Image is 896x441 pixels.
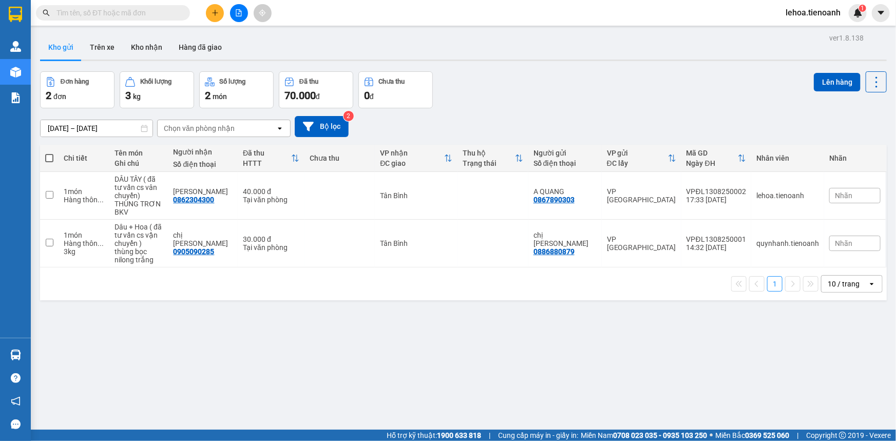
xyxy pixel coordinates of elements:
img: warehouse-icon [10,67,21,78]
div: Số điện thoại [174,160,233,168]
div: Số lượng [220,78,246,85]
span: Miền Nam [581,430,707,441]
span: lehoa.tienoanh [777,6,849,19]
input: Tìm tên, số ĐT hoặc mã đơn [56,7,178,18]
img: icon-new-feature [853,8,863,17]
div: 40.000 đ [243,187,299,196]
span: món [213,92,227,101]
span: 17:33:58 [DATE] [60,59,120,68]
span: copyright [839,432,846,439]
th: Toggle SortBy [238,145,304,172]
div: 0905090285 [174,247,215,256]
div: Ngày ĐH [687,159,738,167]
span: VP [GEOGRAPHIC_DATA] [50,6,150,28]
div: chị Khuyên [533,231,597,247]
span: ... [98,196,104,204]
div: 0862304300 [174,196,215,204]
span: Hỗ trợ kỹ thuật: [387,430,481,441]
button: Đã thu70.000đ [279,71,353,108]
div: Người gửi [533,149,597,157]
div: Tại văn phòng [243,196,299,204]
span: plus [212,9,219,16]
div: 3 kg [64,247,104,256]
div: Chi tiết [64,154,104,162]
button: Kho nhận [123,35,170,60]
div: VP [GEOGRAPHIC_DATA] [607,187,676,204]
strong: Nhận: [15,74,130,129]
div: DÂU TÂY ( đã tư vấn cs vân chuyển) [115,175,163,200]
div: ĐC lấy [607,159,668,167]
div: quynhanh.tienoanh [756,239,819,247]
span: notification [11,396,21,406]
div: Người nhận [174,148,233,156]
div: A QUANG [533,187,597,196]
span: VPĐL1308250002 - [50,41,123,68]
th: Toggle SortBy [457,145,528,172]
div: 0886880879 [533,247,575,256]
span: file-add [235,9,242,16]
div: Trạng thái [463,159,515,167]
span: 70.000 [284,89,316,102]
button: file-add [230,4,248,22]
img: warehouse-icon [10,350,21,360]
svg: open [868,280,876,288]
div: 14:32 [DATE] [687,243,746,252]
sup: 2 [344,111,354,121]
div: 10 / trang [828,279,860,289]
span: 2 [46,89,51,102]
div: Số điện thoại [533,159,597,167]
span: | [797,430,798,441]
div: Tại văn phòng [243,243,299,252]
button: Trên xe [82,35,123,60]
div: THÙNG TRƠN BKV [115,200,163,216]
span: search [43,9,50,16]
button: Kho gửi [40,35,82,60]
span: aim [259,9,266,16]
div: thùng bọc nilong trắng [115,247,163,264]
div: Nhãn [829,154,881,162]
div: Chưa thu [379,78,405,85]
button: caret-down [872,4,890,22]
div: Tân Bình [380,191,452,200]
span: ... [98,239,104,247]
span: A QUANG - 0867890303 [50,30,141,39]
div: Khối lượng [140,78,171,85]
div: Chọn văn phòng nhận [164,123,235,133]
th: Toggle SortBy [602,145,681,172]
span: | [489,430,490,441]
div: Chưa thu [310,154,370,162]
span: Nhãn [835,239,852,247]
div: VP nhận [380,149,444,157]
span: 1 [861,5,864,12]
div: Hàng thông thường [64,196,104,204]
img: logo-vxr [9,7,22,22]
div: VP [GEOGRAPHIC_DATA] [607,235,676,252]
span: đơn [53,92,66,101]
div: 30.000 đ [243,235,299,243]
div: Đã thu [243,149,291,157]
button: 1 [767,276,783,292]
span: đ [316,92,320,101]
button: Chưa thu0đ [358,71,433,108]
button: Bộ lọc [295,116,349,137]
th: Toggle SortBy [681,145,751,172]
div: VPĐL1308250001 [687,235,746,243]
strong: 1900 633 818 [437,431,481,439]
div: ver 1.8.138 [829,32,864,44]
span: ⚪️ [710,433,713,437]
button: aim [254,4,272,22]
div: 1 món [64,231,104,239]
span: đ [370,92,374,101]
span: Nhãn [835,191,852,200]
div: ANH ĐIỀN [174,187,233,196]
div: HTTT [243,159,291,167]
div: Dâu + Hoa ( đã tư vấn cs vận chuyển ) [115,223,163,247]
div: Đã thu [299,78,318,85]
div: Đơn hàng [61,78,89,85]
img: warehouse-icon [10,41,21,52]
button: Khối lượng3kg [120,71,194,108]
span: 0 [364,89,370,102]
div: ĐC giao [380,159,444,167]
button: Số lượng2món [199,71,274,108]
th: Toggle SortBy [375,145,457,172]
